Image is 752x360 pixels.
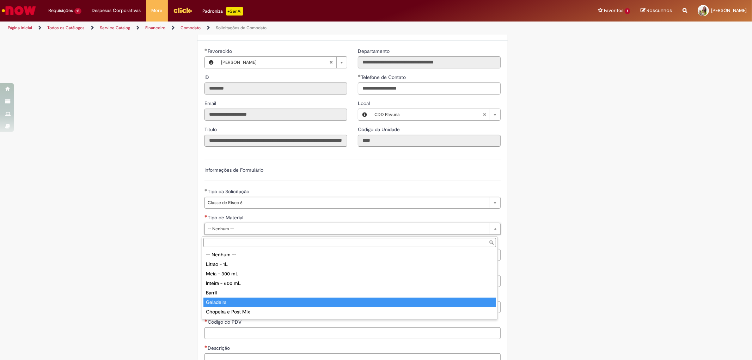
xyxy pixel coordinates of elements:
[203,317,496,326] div: Long Neck retornável
[203,298,496,307] div: Geladeira
[203,269,496,279] div: Meia - 300 mL
[203,279,496,288] div: Inteira - 600 mL
[203,288,496,298] div: Barril
[202,249,497,319] ul: Tipo de Material
[203,260,496,269] div: Litrão - 1L
[203,250,496,260] div: -- Nenhum --
[203,307,496,317] div: Chopeira e Post Mix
